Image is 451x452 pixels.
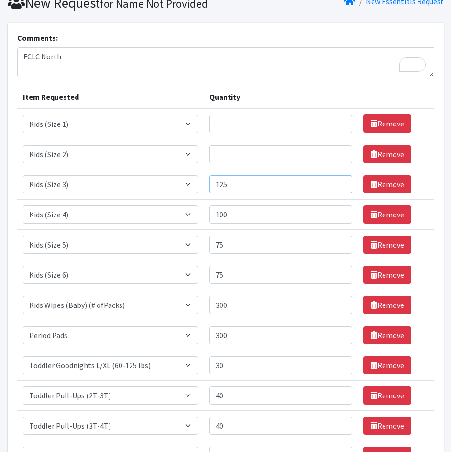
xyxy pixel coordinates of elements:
[363,296,411,314] a: Remove
[363,386,411,405] a: Remove
[363,205,411,224] a: Remove
[363,145,411,163] a: Remove
[363,236,411,254] a: Remove
[17,32,58,44] label: Comments:
[363,417,411,435] a: Remove
[17,85,204,109] th: Item Requested
[363,266,411,284] a: Remove
[363,356,411,374] a: Remove
[363,326,411,344] a: Remove
[17,47,434,77] textarea: To enrich screen reader interactions, please activate Accessibility in Grammarly extension settings
[204,85,358,109] th: Quantity
[363,175,411,193] a: Remove
[363,114,411,133] a: Remove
